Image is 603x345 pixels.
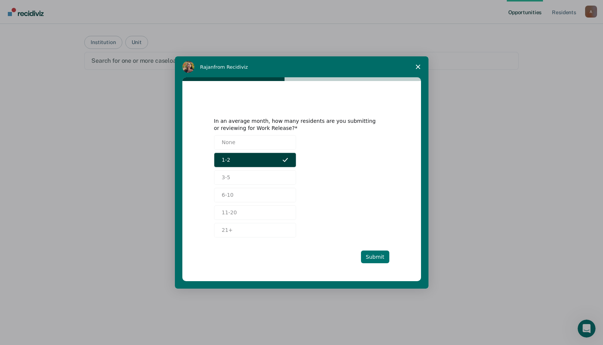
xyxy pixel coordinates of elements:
[214,170,296,185] button: 3-5
[214,64,248,70] span: from Recidiviz
[214,223,296,237] button: 21+
[222,209,237,217] span: 11-20
[214,205,296,220] button: 11-20
[222,139,236,146] span: None
[214,153,296,167] button: 1-2
[214,118,378,131] div: In an average month, how many residents are you submitting or reviewing for Work Release?
[361,251,389,263] button: Submit
[200,64,214,70] span: Rajan
[222,174,230,181] span: 3-5
[222,191,234,199] span: 6-10
[182,61,194,73] img: Profile image for Rajan
[408,56,428,77] span: Close survey
[214,188,296,202] button: 6-10
[222,226,233,234] span: 21+
[222,156,230,164] span: 1-2
[214,135,296,150] button: None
